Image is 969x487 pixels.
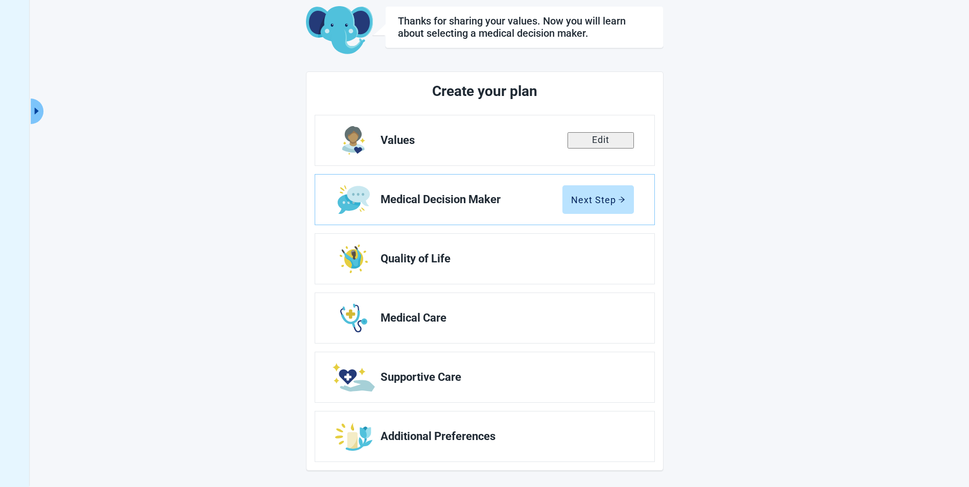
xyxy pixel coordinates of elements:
[32,106,41,116] span: caret-right
[571,194,625,205] div: Next Step
[381,193,562,206] span: Medical Decision Maker
[618,196,625,203] span: arrow-right
[592,135,609,145] div: Edit
[315,293,654,343] a: Edit Medical Care section
[381,134,568,147] span: Values
[31,99,43,124] button: Expand menu
[398,15,651,39] div: Thanks for sharing your values. Now you will learn about selecting a medical decision maker.
[381,430,626,443] span: Additional Preferences
[562,185,634,214] button: Next Steparrow-right
[381,253,626,265] span: Quality of Life
[381,312,626,324] span: Medical Care
[568,132,634,148] button: Edit
[315,411,654,461] a: Edit Additional Preferences section
[315,352,654,402] a: Edit Supportive Care section
[204,6,766,471] main: Main content
[315,175,654,225] a: Edit Medical Decision Maker section
[315,234,654,284] a: Edit Quality of Life section
[315,115,654,165] a: Edit Values section
[353,80,617,103] h2: Create your plan
[306,6,373,55] img: Koda Elephant
[381,371,626,383] span: Supportive Care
